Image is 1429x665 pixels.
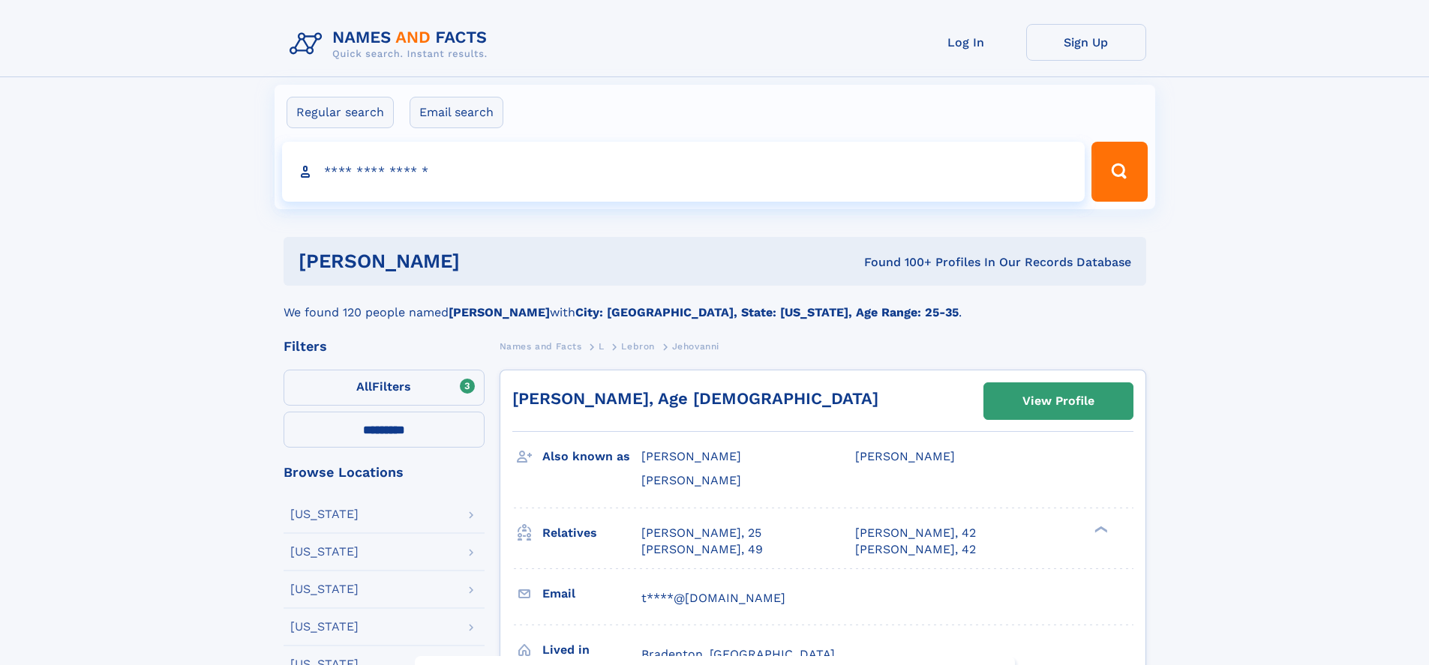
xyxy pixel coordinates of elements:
[855,449,955,463] span: [PERSON_NAME]
[542,520,641,546] h3: Relatives
[641,541,763,558] a: [PERSON_NAME], 49
[299,252,662,271] h1: [PERSON_NAME]
[1026,24,1146,61] a: Sign Up
[599,341,605,352] span: L
[290,621,359,633] div: [US_STATE]
[356,379,372,394] span: All
[410,97,503,128] label: Email search
[542,581,641,607] h3: Email
[575,305,959,319] b: City: [GEOGRAPHIC_DATA], State: [US_STATE], Age Range: 25-35
[290,508,359,520] div: [US_STATE]
[542,637,641,663] h3: Lived in
[641,473,741,487] span: [PERSON_NAME]
[855,541,976,558] a: [PERSON_NAME], 42
[1091,524,1109,534] div: ❯
[672,341,719,352] span: Jehovanni
[641,647,835,661] span: Bradenton, [GEOGRAPHIC_DATA]
[449,305,550,319] b: [PERSON_NAME]
[290,546,359,558] div: [US_STATE]
[1091,142,1147,202] button: Search Button
[542,444,641,469] h3: Also known as
[282,142,1085,202] input: search input
[662,254,1131,271] div: Found 100+ Profiles In Our Records Database
[984,383,1133,419] a: View Profile
[906,24,1026,61] a: Log In
[500,337,582,355] a: Names and Facts
[284,340,485,353] div: Filters
[641,449,741,463] span: [PERSON_NAME]
[599,337,605,355] a: L
[641,525,761,541] a: [PERSON_NAME], 25
[284,286,1146,322] div: We found 120 people named with .
[512,389,878,408] a: [PERSON_NAME], Age [DEMOGRAPHIC_DATA]
[284,370,485,406] label: Filters
[621,341,655,352] span: Lebron
[621,337,655,355] a: Lebron
[284,24,500,64] img: Logo Names and Facts
[290,583,359,595] div: [US_STATE]
[287,97,394,128] label: Regular search
[1022,384,1094,418] div: View Profile
[284,466,485,479] div: Browse Locations
[855,525,976,541] a: [PERSON_NAME], 42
